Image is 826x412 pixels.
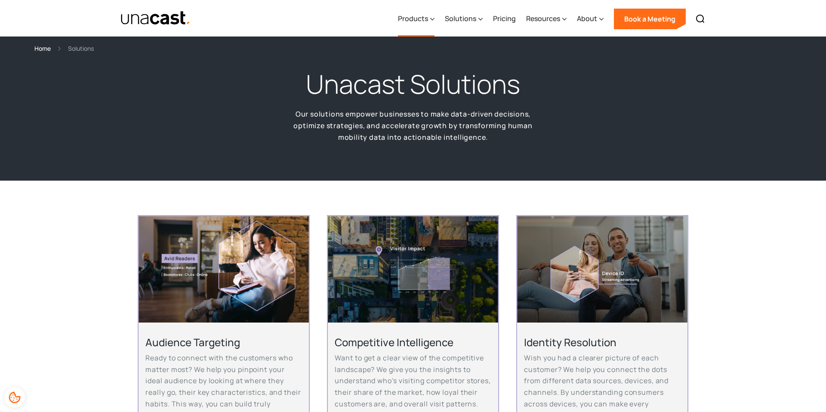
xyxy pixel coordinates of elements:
img: Search icon [695,14,706,24]
div: Solutions [68,43,94,53]
div: Resources [526,13,560,24]
a: Pricing [493,1,516,37]
div: About [577,13,597,24]
h2: Audience Targeting [145,335,302,349]
img: Unacast text logo [120,11,191,26]
h2: Competitive Intelligence [335,335,491,349]
h2: Identity Resolution [524,335,680,349]
div: Solutions [445,13,476,24]
a: Home [34,43,51,53]
div: Products [398,1,435,37]
div: Products [398,13,428,24]
p: Our solutions empower businesses to make data-driven decisions, optimize strategies, and accelera... [280,108,546,143]
div: Resources [526,1,567,37]
a: home [120,11,191,26]
h1: Unacast Solutions [306,67,520,101]
a: Book a Meeting [614,9,686,29]
div: Solutions [445,1,483,37]
div: Cookie Preferences [4,387,25,408]
div: About [577,1,604,37]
